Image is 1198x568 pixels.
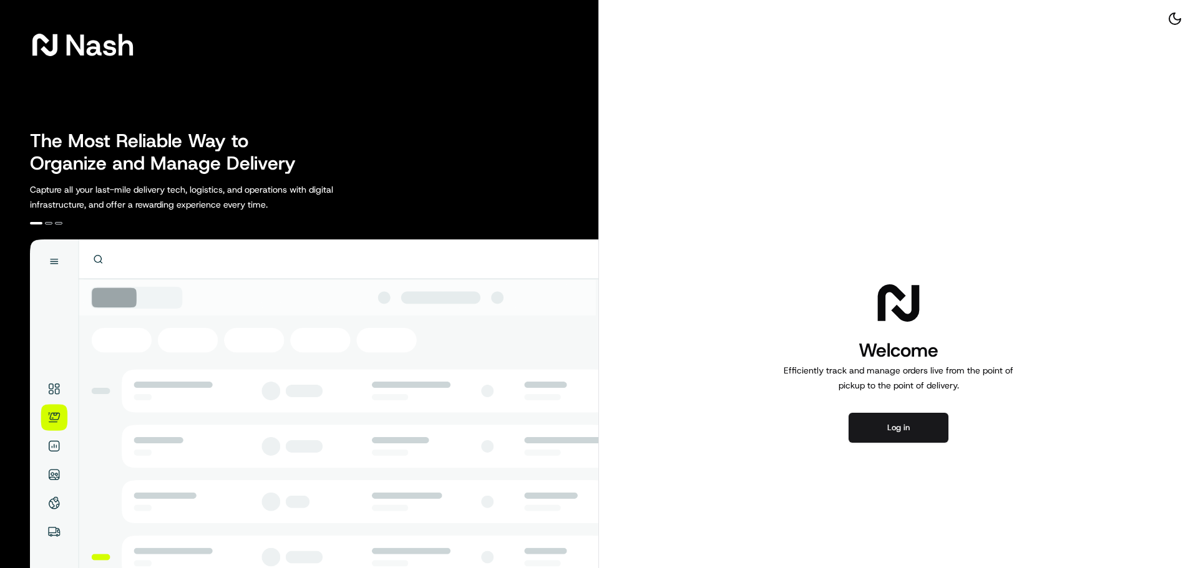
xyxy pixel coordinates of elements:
button: Log in [849,413,948,443]
span: Nash [65,32,134,57]
p: Efficiently track and manage orders live from the point of pickup to the point of delivery. [779,363,1018,393]
p: Capture all your last-mile delivery tech, logistics, and operations with digital infrastructure, ... [30,182,389,212]
h2: The Most Reliable Way to Organize and Manage Delivery [30,130,309,175]
h1: Welcome [779,338,1018,363]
